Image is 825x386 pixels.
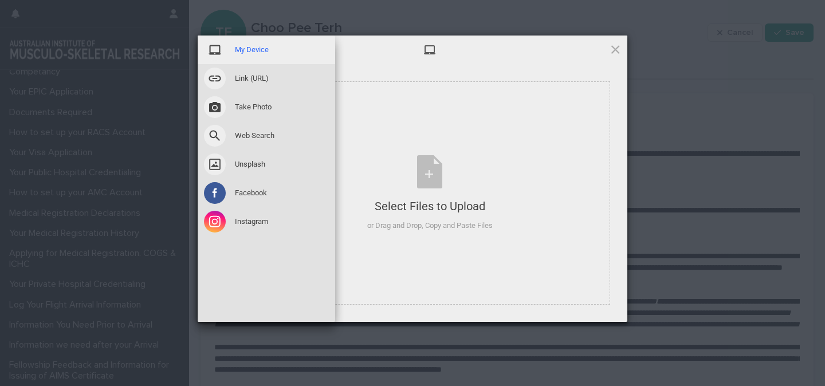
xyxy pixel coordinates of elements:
div: Instagram [198,207,335,236]
span: Facebook [235,188,267,198]
div: Web Search [198,121,335,150]
span: Unsplash [235,159,265,170]
span: My Device [423,44,436,56]
div: Facebook [198,179,335,207]
div: Unsplash [198,150,335,179]
div: Take Photo [198,93,335,121]
div: Link (URL) [198,64,335,93]
span: Take Photo [235,102,272,112]
span: My Device [235,45,269,55]
div: My Device [198,36,335,64]
span: Web Search [235,131,274,141]
div: or Drag and Drop, Copy and Paste Files [367,220,493,231]
div: Select Files to Upload [367,198,493,214]
span: Click here or hit ESC to close picker [609,43,622,56]
span: Instagram [235,216,268,227]
span: Link (URL) [235,73,269,84]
